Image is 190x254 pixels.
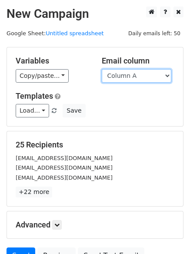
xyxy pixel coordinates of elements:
a: Load... [16,104,49,117]
button: Save [63,104,85,117]
small: [EMAIL_ADDRESS][DOMAIN_NAME] [16,174,113,181]
h5: 25 Recipients [16,140,174,150]
h5: Email column [102,56,175,66]
a: Copy/paste... [16,69,69,83]
a: Daily emails left: 50 [125,30,183,37]
h5: Variables [16,56,89,66]
h2: New Campaign [7,7,183,21]
span: Daily emails left: 50 [125,29,183,38]
a: Untitled spreadsheet [46,30,103,37]
a: Templates [16,91,53,100]
h5: Advanced [16,220,174,230]
small: Google Sheet: [7,30,104,37]
a: +22 more [16,187,52,197]
small: [EMAIL_ADDRESS][DOMAIN_NAME] [16,164,113,171]
small: [EMAIL_ADDRESS][DOMAIN_NAME] [16,155,113,161]
iframe: Chat Widget [147,212,190,254]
